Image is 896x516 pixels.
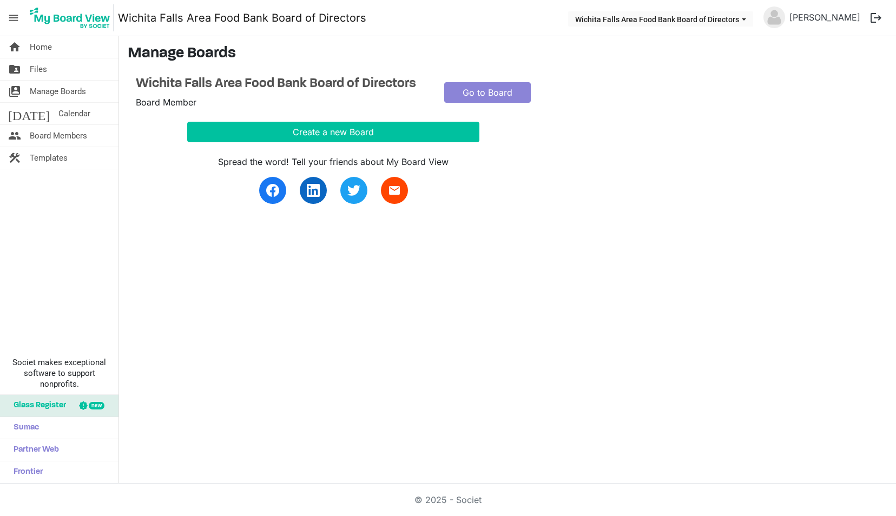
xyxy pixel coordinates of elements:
span: Manage Boards [30,81,86,102]
a: Wichita Falls Area Food Bank Board of Directors [118,7,366,29]
span: Files [30,58,47,80]
img: facebook.svg [266,184,279,197]
img: My Board View Logo [27,4,114,31]
button: logout [865,6,887,29]
a: [PERSON_NAME] [785,6,865,28]
span: email [388,184,401,197]
a: email [381,177,408,204]
span: Frontier [8,461,43,483]
span: menu [3,8,24,28]
span: Calendar [58,103,90,124]
span: Board Members [30,125,87,147]
h3: Manage Boards [128,45,887,63]
span: Sumac [8,417,39,439]
span: Templates [30,147,68,169]
img: linkedin.svg [307,184,320,197]
button: Wichita Falls Area Food Bank Board of Directors dropdownbutton [568,11,753,27]
span: Partner Web [8,439,59,461]
a: My Board View Logo [27,4,118,31]
div: new [89,402,104,409]
a: Go to Board [444,82,531,103]
span: folder_shared [8,58,21,80]
span: Home [30,36,52,58]
button: Create a new Board [187,122,479,142]
span: switch_account [8,81,21,102]
span: Societ makes exceptional software to support nonprofits. [5,357,114,389]
img: no-profile-picture.svg [763,6,785,28]
span: construction [8,147,21,169]
span: Board Member [136,97,196,108]
span: Glass Register [8,395,66,416]
span: [DATE] [8,103,50,124]
a: © 2025 - Societ [414,494,482,505]
a: Wichita Falls Area Food Bank Board of Directors [136,76,428,92]
span: home [8,36,21,58]
div: Spread the word! Tell your friends about My Board View [187,155,479,168]
span: people [8,125,21,147]
img: twitter.svg [347,184,360,197]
